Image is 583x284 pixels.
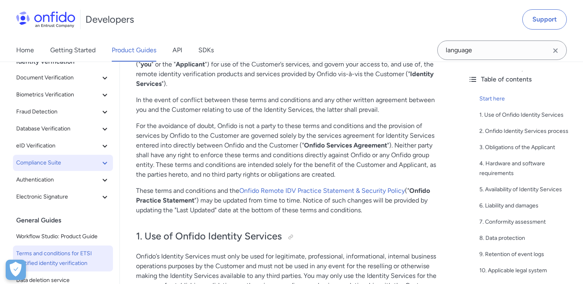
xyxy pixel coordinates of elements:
[16,11,75,28] img: Onfido Logo
[13,155,113,171] button: Compliance Suite
[16,141,100,151] span: eID Verification
[13,70,113,86] button: Document Verification
[479,126,577,136] a: 2. Onfido Identity Services process
[16,39,34,62] a: Home
[16,158,100,168] span: Compliance Suite
[136,186,445,215] p: These terms and conditions and the (" ") may be updated from time to time. Notice of such changes...
[198,39,214,62] a: SDKs
[16,175,100,185] span: Authentication
[50,39,96,62] a: Getting Started
[13,246,113,271] a: Terms and conditions for ETSI certified identity verification
[6,260,26,280] button: Open Preferences
[479,250,577,259] a: 9. Retention of event logs
[479,185,577,194] a: 5. Availability of Identity Services
[13,121,113,137] button: Database Verification
[140,60,151,68] strong: you
[468,75,577,84] div: Table of contents
[479,159,577,178] a: 4. Hardware and software requirements
[551,46,560,56] svg: Clear search field button
[136,95,445,115] p: In the event of conflict between these terms and conditions and any other written agreement betwe...
[16,212,116,228] div: General Guides
[16,192,100,202] span: Electronic Signature
[437,41,567,60] input: Onfido search input field
[13,228,113,245] a: Workflow Studio: Product Guide
[6,260,26,280] div: Cookie Preferences
[136,121,445,179] p: For the avoidance of doubt, Onfido is not a party to these terms and conditions and the provision...
[522,9,567,30] a: Support
[13,87,113,103] button: Biometrics Verification
[13,172,113,188] button: Authentication
[479,266,577,275] a: 10. Applicable legal system
[479,201,577,211] a: 6. Liability and damages
[16,107,100,117] span: Fraud Detection
[136,70,434,88] strong: Identity Services
[479,233,577,243] a: 8. Data protection
[85,13,134,26] h1: Developers
[13,189,113,205] button: Electronic Signature
[136,230,445,243] h2: 1. Use of Onfido Identity Services
[172,39,182,62] a: API
[16,90,100,100] span: Biometrics Verification
[16,124,100,134] span: Database Verification
[16,232,110,241] span: Workflow Studio: Product Guide
[16,249,110,268] span: Terms and conditions for ETSI certified identity verification
[176,60,205,68] strong: Applicant
[136,40,445,89] p: These terms and conditions apply between the legal entity who wishes to establish a business rela...
[479,217,577,227] a: 7. Conformity assessment
[13,104,113,120] button: Fraud Detection
[479,94,577,104] a: Start here
[136,187,430,204] strong: Onfido Practice Statement
[479,110,577,120] a: 1. Use of Onfido Identity Services
[13,138,113,154] button: eID Verification
[304,141,387,149] strong: Onfido Services Agreement
[239,187,405,194] a: Onfido Remote IDV Practice Statement & Security Policy
[112,39,156,62] a: Product Guides
[16,73,100,83] span: Document Verification
[479,143,577,152] a: 3. Obligations of the Applicant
